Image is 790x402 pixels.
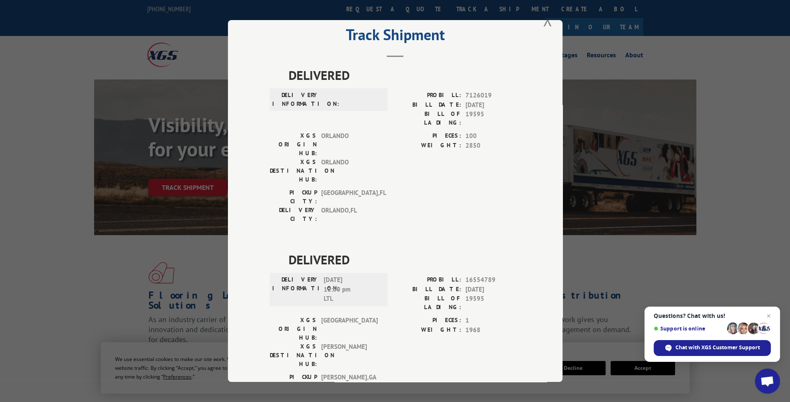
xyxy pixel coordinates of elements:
[395,91,461,100] label: PROBILL:
[395,316,461,325] label: PIECES:
[321,188,378,206] span: [GEOGRAPHIC_DATA] , FL
[321,131,378,158] span: ORLANDO
[395,294,461,312] label: BILL OF LADING:
[465,110,521,127] span: 19595
[270,316,317,342] label: XGS ORIGIN HUB:
[465,275,521,285] span: 16554789
[324,275,380,304] span: [DATE] 12:00 pm LTL
[395,110,461,127] label: BILL OF LADING:
[321,158,378,184] span: ORLANDO
[395,285,461,294] label: BILL DATE:
[272,275,320,304] label: DELIVERY INFORMATION:
[270,342,317,369] label: XGS DESTINATION HUB:
[270,158,317,184] label: XGS DESTINATION HUB:
[272,91,320,108] label: DELIVERY INFORMATION:
[270,373,317,390] label: PICKUP CITY:
[654,340,771,356] div: Chat with XGS Customer Support
[465,325,521,335] span: 1968
[395,131,461,141] label: PIECES:
[465,285,521,294] span: [DATE]
[395,100,461,110] label: BILL DATE:
[321,206,378,223] span: ORLANDO , FL
[270,29,521,45] h2: Track Shipment
[465,294,521,312] span: 19595
[465,100,521,110] span: [DATE]
[654,325,724,332] span: Support is online
[675,344,760,351] span: Chat with XGS Customer Support
[755,369,780,394] div: Open chat
[270,206,317,223] label: DELIVERY CITY:
[654,312,771,319] span: Questions? Chat with us!
[395,141,461,151] label: WEIGHT:
[321,373,378,390] span: [PERSON_NAME] , GA
[465,91,521,100] span: 7126019
[543,9,552,31] button: Close modal
[465,131,521,141] span: 100
[289,66,521,84] span: DELIVERED
[289,250,521,269] span: DELIVERED
[465,316,521,325] span: 1
[395,325,461,335] label: WEIGHT:
[270,188,317,206] label: PICKUP CITY:
[321,342,378,369] span: [PERSON_NAME]
[395,275,461,285] label: PROBILL:
[270,131,317,158] label: XGS ORIGIN HUB:
[764,311,774,321] span: Close chat
[321,316,378,342] span: [GEOGRAPHIC_DATA]
[465,141,521,151] span: 2850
